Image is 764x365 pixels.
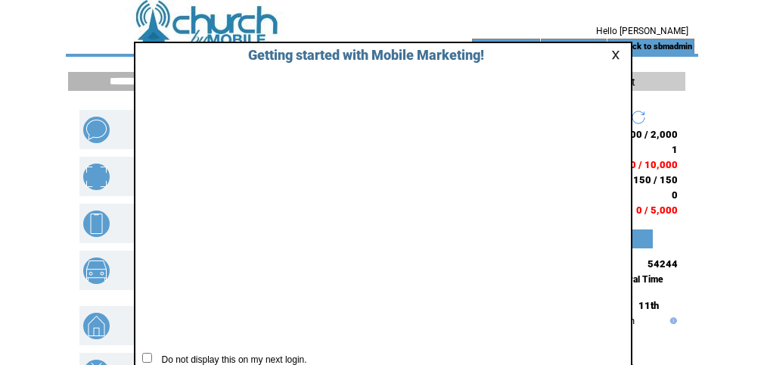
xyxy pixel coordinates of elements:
[633,174,678,186] span: 150 / 150
[83,211,110,237] img: mobile-websites.png
[672,144,678,155] span: 1
[630,159,678,170] span: 0 / 10,000
[233,47,484,63] span: Getting started with Mobile Marketing!
[623,42,692,51] a: Back to sbmadmin
[83,117,110,143] img: text-blast.png
[666,317,677,324] img: help.gif
[489,41,500,53] img: account_icon.gif
[154,354,307,365] span: Do not display this on my next login.
[596,26,688,36] span: Hello [PERSON_NAME]
[636,204,678,216] span: 0 / 5,000
[610,41,621,53] img: backArrow.gif
[83,164,110,190] img: mobile-coupons.png
[83,257,110,284] img: vehicle-listing.png
[648,258,678,270] span: 54244
[83,313,110,339] img: property-listing.png
[610,274,663,285] span: Central Time
[638,300,659,311] span: 11th
[615,129,678,140] span: 2,000 / 2,000
[548,41,559,53] img: contact_us_icon.gif
[672,189,678,201] span: 0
